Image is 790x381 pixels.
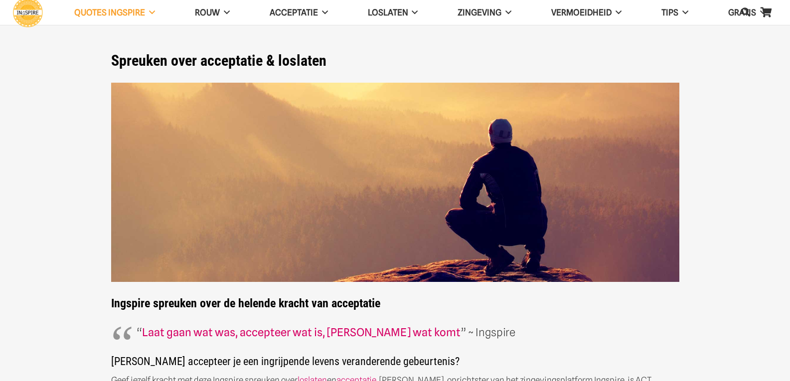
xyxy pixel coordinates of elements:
span: Loslaten [368,7,408,17]
span: Acceptatie [270,7,318,17]
a: Zoeken [736,0,756,24]
img: Quotes en Spreuken van Ingspire over de Helende Kracht van Acceptatie [111,83,679,282]
a: Laat gaan wat was, accepteer wat is, [PERSON_NAME] wat komt [142,326,461,339]
span: TIPS [661,7,678,17]
span: ROUW [195,7,220,17]
h3: [PERSON_NAME] accepteer je een ingrijpende levens veranderende gebeurtenis? [111,355,679,374]
h1: Spreuken over acceptatie & loslaten [111,52,679,70]
p: “ ” ~ Ingspire [137,323,654,342]
span: Zingeving [458,7,501,17]
strong: Ingspire spreuken over de helende kracht van acceptatie [111,83,679,311]
span: VERMOEIDHEID [551,7,612,17]
span: GRATIS [728,7,756,17]
span: QUOTES INGSPIRE [74,7,145,17]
